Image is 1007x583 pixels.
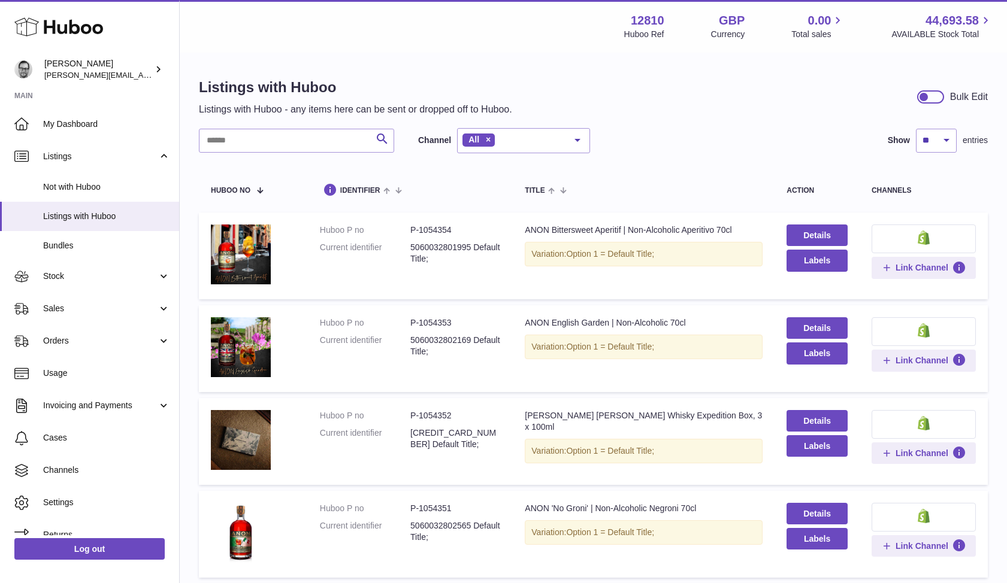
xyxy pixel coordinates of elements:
[410,242,501,265] dd: 5060032801995 Default Title;
[43,497,170,508] span: Settings
[872,442,976,464] button: Link Channel
[199,103,512,116] p: Listings with Huboo - any items here can be sent or dropped off to Huboo.
[896,448,948,458] span: Link Channel
[566,527,654,537] span: Option 1 = Default Title;
[888,135,910,146] label: Show
[918,230,930,245] img: shopify-small.png
[43,151,158,162] span: Listings
[624,29,664,40] div: Huboo Ref
[43,400,158,411] span: Invoicing and Payments
[211,317,271,377] img: ANON English Garden | Non-Alcoholic 70cl
[566,342,654,351] span: Option 1 = Default Title;
[410,335,501,357] dd: 5060032802169 Default Title;
[211,187,250,195] span: Huboo no
[791,29,845,40] span: Total sales
[918,509,930,523] img: shopify-small.png
[719,13,745,29] strong: GBP
[44,70,240,80] span: [PERSON_NAME][EMAIL_ADDRESS][DOMAIN_NAME]
[787,224,848,246] a: Details
[525,335,763,359] div: Variation:
[43,303,158,314] span: Sales
[566,249,654,259] span: Option 1 = Default Title;
[525,503,763,514] div: ANON 'No Groni' | Non-Alcoholic Negroni 70cl
[410,520,501,543] dd: 5060032802565 Default Title;
[872,187,976,195] div: channels
[211,410,271,470] img: Cooper King Whisky Expedition Box, 3 x 100ml
[787,250,848,271] button: Labels
[43,432,170,444] span: Cases
[320,410,410,421] dt: Huboo P no
[787,342,848,364] button: Labels
[872,350,976,371] button: Link Channel
[950,90,988,104] div: Bulk Edit
[410,427,501,450] dd: [CREDIT_CARD_NUMBER] Default Title;
[468,135,479,144] span: All
[320,520,410,543] dt: Current identifier
[525,410,763,433] div: [PERSON_NAME] [PERSON_NAME] Whisky Expedition Box, 3 x 100ml
[525,242,763,266] div: Variation:
[631,13,664,29] strong: 12810
[918,416,930,430] img: shopify-small.png
[525,224,763,236] div: ANON Bittersweet Aperitif | Non-Alcoholic Aperitivo 70cl
[918,323,930,338] img: shopify-small.png
[14,60,32,78] img: alex@digidistiller.com
[43,181,170,193] span: Not with Huboo
[926,13,979,29] span: 44,693.58
[566,446,654,456] span: Option 1 = Default Title;
[43,240,170,251] span: Bundles
[199,78,512,97] h1: Listings with Huboo
[320,242,410,265] dt: Current identifier
[787,435,848,457] button: Labels
[340,187,380,195] span: identifier
[43,271,158,282] span: Stock
[43,464,170,476] span: Channels
[891,13,993,40] a: 44,693.58 AVAILABLE Stock Total
[320,503,410,514] dt: Huboo P no
[525,520,763,545] div: Variation:
[787,187,848,195] div: action
[525,439,763,463] div: Variation:
[525,187,545,195] span: title
[320,317,410,329] dt: Huboo P no
[808,13,831,29] span: 0.00
[787,317,848,339] a: Details
[525,317,763,329] div: ANON English Garden | Non-Alcoholic 70cl
[43,335,158,347] span: Orders
[320,224,410,236] dt: Huboo P no
[410,503,501,514] dd: P-1054351
[410,224,501,236] dd: P-1054354
[896,262,948,273] span: Link Channel
[211,503,271,563] img: ANON 'No Groni' | Non-Alcoholic Negroni 70cl
[872,535,976,557] button: Link Channel
[410,410,501,421] dd: P-1054352
[418,135,451,146] label: Channel
[320,335,410,357] dt: Current identifier
[963,135,988,146] span: entries
[787,410,848,432] a: Details
[43,119,170,130] span: My Dashboard
[787,503,848,524] a: Details
[896,355,948,366] span: Link Channel
[43,368,170,379] span: Usage
[791,13,845,40] a: 0.00 Total sales
[896,541,948,551] span: Link Channel
[872,257,976,278] button: Link Channel
[410,317,501,329] dd: P-1054353
[43,211,170,222] span: Listings with Huboo
[787,528,848,549] button: Labels
[43,529,170,541] span: Returns
[14,538,165,560] a: Log out
[320,427,410,450] dt: Current identifier
[891,29,993,40] span: AVAILABLE Stock Total
[211,224,271,284] img: ANON Bittersweet Aperitif | Non-Alcoholic Aperitivo 70cl
[44,58,152,81] div: [PERSON_NAME]
[711,29,745,40] div: Currency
